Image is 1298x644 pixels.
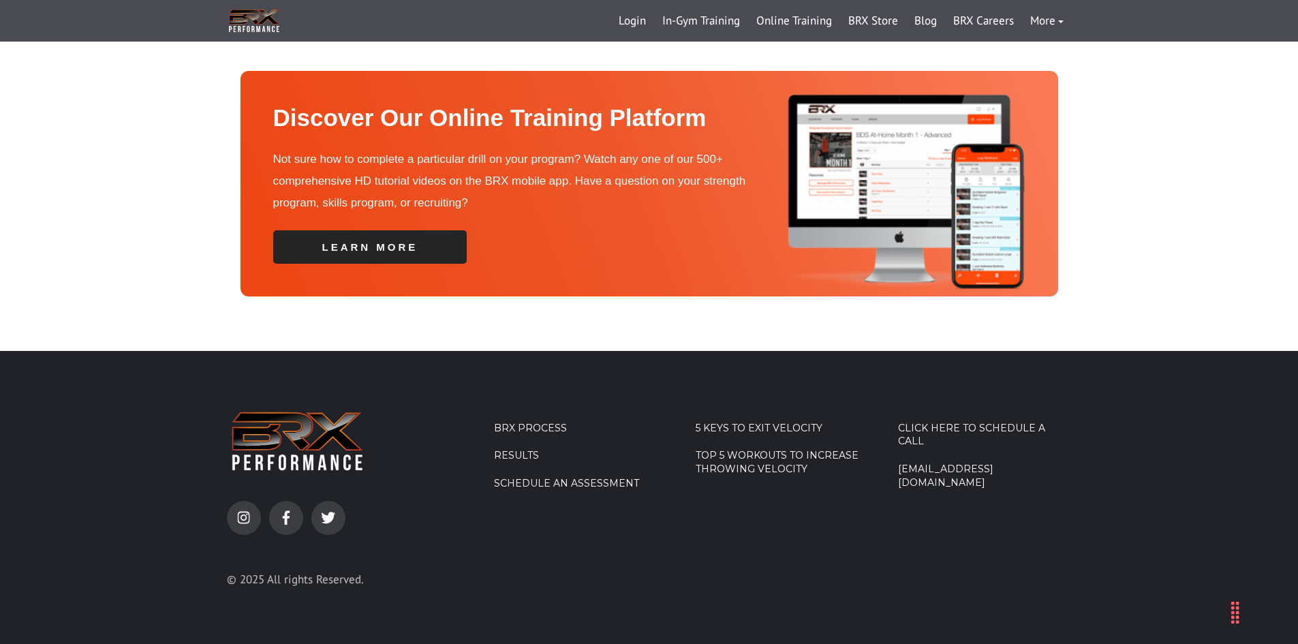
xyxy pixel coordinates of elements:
span: Discover Our Online Training Platform [273,104,707,131]
div: Navigation Menu [696,422,869,491]
a: instagram [227,501,261,535]
a: Results [494,449,668,463]
span: Not sure how to complete a particular drill on your program? Watch any one of our 500+ comprehens... [273,153,746,210]
div: Navigation Menu [494,422,668,505]
a: Blog [906,5,945,37]
a: More [1022,5,1072,37]
a: BRX Process [494,422,668,435]
a: [EMAIL_ADDRESS][DOMAIN_NAME] [898,463,1072,489]
div: Navigation Menu [611,5,1072,37]
img: BRX Transparent Logo-2 [227,405,368,477]
iframe: Chat Widget [1104,497,1298,644]
a: Login [611,5,654,37]
img: BRX Transparent Logo-2 [227,7,281,35]
a: 5 Keys to Exit Velocity [696,422,869,435]
a: In-Gym Training [654,5,748,37]
a: facebook-f [269,501,303,535]
a: BRX Store [840,5,906,37]
a: BRX Careers [945,5,1022,37]
a: Online Training [748,5,840,37]
a: twitter [311,501,345,535]
p: © 2025 All rights Reserved. [227,568,442,590]
a: Click Here To Schedule A Call [898,422,1072,448]
div: Navigation Menu [898,422,1072,504]
a: Schedule an Assessment [494,477,668,491]
a: Top 5 Workouts to Increase Throwing Velocity [696,449,869,476]
a: learn more [273,230,467,264]
div: Drag [1224,592,1246,633]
